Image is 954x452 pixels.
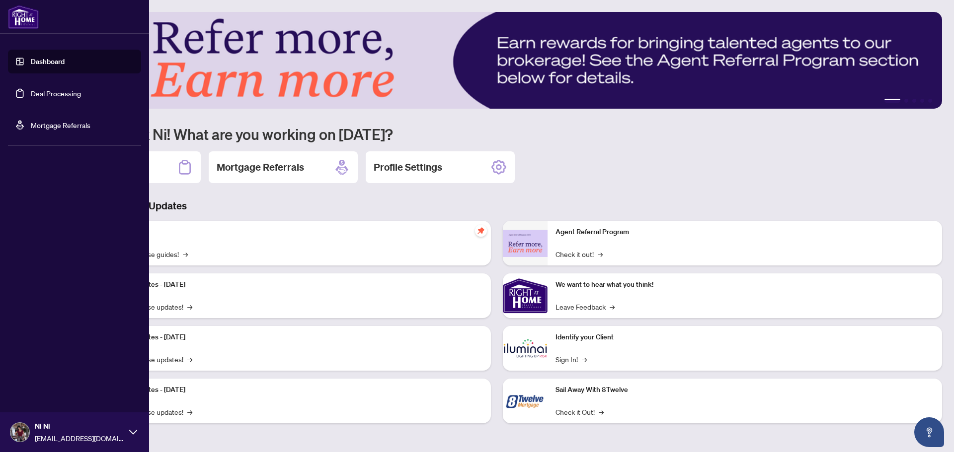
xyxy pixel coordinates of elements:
[503,230,548,257] img: Agent Referral Program
[610,301,615,312] span: →
[556,301,615,312] a: Leave Feedback→
[31,57,65,66] a: Dashboard
[884,99,900,103] button: 1
[556,249,603,259] a: Check it out!→
[187,406,192,417] span: →
[920,99,924,103] button: 4
[503,273,548,318] img: We want to hear what you think!
[52,12,942,109] img: Slide 0
[914,417,944,447] button: Open asap
[187,301,192,312] span: →
[475,225,487,237] span: pushpin
[503,326,548,371] img: Identify your Client
[556,385,934,395] p: Sail Away With 8Twelve
[187,354,192,365] span: →
[31,89,81,98] a: Deal Processing
[35,421,124,432] span: Ni Ni
[556,332,934,343] p: Identify your Client
[556,279,934,290] p: We want to hear what you think!
[912,99,916,103] button: 3
[556,227,934,238] p: Agent Referral Program
[10,423,29,442] img: Profile Icon
[598,249,603,259] span: →
[217,160,304,174] h2: Mortgage Referrals
[104,227,483,238] p: Self-Help
[183,249,188,259] span: →
[928,99,932,103] button: 5
[556,354,587,365] a: Sign In!→
[374,160,442,174] h2: Profile Settings
[104,385,483,395] p: Platform Updates - [DATE]
[599,406,604,417] span: →
[556,406,604,417] a: Check it Out!→
[104,279,483,290] p: Platform Updates - [DATE]
[503,379,548,423] img: Sail Away With 8Twelve
[52,199,942,213] h3: Brokerage & Industry Updates
[52,125,942,143] h1: Welcome back Ni! What are you working on [DATE]?
[582,354,587,365] span: →
[904,99,908,103] button: 2
[104,332,483,343] p: Platform Updates - [DATE]
[31,121,90,129] a: Mortgage Referrals
[35,433,124,444] span: [EMAIL_ADDRESS][DOMAIN_NAME]
[8,5,39,29] img: logo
